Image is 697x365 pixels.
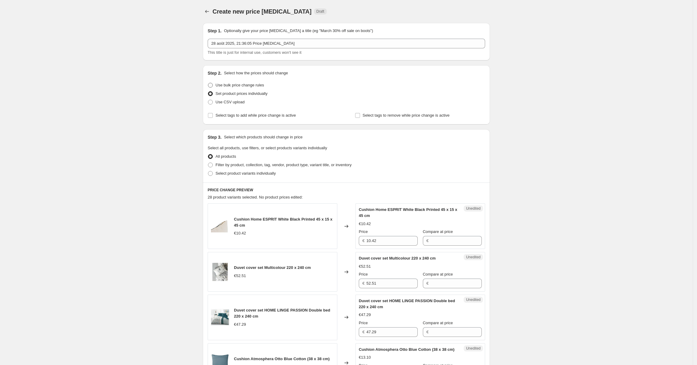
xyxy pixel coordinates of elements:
span: Duvet cover set HOME LINGE PASSION Double bed 220 x 240 cm [234,308,330,318]
span: All products [216,154,236,159]
span: Compare at price [423,229,453,234]
span: Unedited [466,206,481,211]
span: Select tags to add while price change is active [216,113,296,118]
span: Cushion Home ESPRIT White Black Printed 45 x 15 x 45 cm [234,217,332,228]
div: €52.51 [234,273,246,279]
span: Create new price [MEDICAL_DATA] [212,8,312,15]
span: € [362,281,365,286]
span: Duvet cover set HOME LINGE PASSION Double bed 220 x 240 cm [359,299,455,309]
img: 8684283425044_S71019489_P10_80x.jpg [211,263,229,281]
span: Price [359,272,368,276]
img: 8424002102265_S3055233_P40_80x.jpg [211,217,229,235]
span: Cushion Atmosphera Otto Blue Cotton (38 x 38 cm) [234,357,330,361]
h6: PRICE CHANGE PREVIEW [208,188,485,192]
span: Cushion Home ESPRIT White Black Printed 45 x 15 x 45 cm [359,207,457,218]
span: Use CSV upload [216,100,245,104]
div: €13.10 [359,354,371,360]
div: €10.42 [359,221,371,227]
span: Use bulk price change rules [216,83,264,87]
span: Compare at price [423,272,453,276]
span: This title is just for internal use, customers won't see it [208,50,301,55]
span: Price [359,229,368,234]
div: €47.29 [359,312,371,318]
span: Unedited [466,297,481,302]
p: Select how the prices should change [224,70,288,76]
img: 5037632621797_S7176126_P02_80x.jpg [211,308,229,326]
p: Optionally give your price [MEDICAL_DATA] a title (eg "March 30% off sale on boots") [224,28,373,34]
span: € [362,238,365,243]
span: Select product variants individually [216,171,276,176]
input: 30% off holiday sale [208,39,485,48]
span: Price [359,321,368,325]
span: Select all products, use filters, or select products variants individually [208,146,327,150]
h2: Step 2. [208,70,222,76]
h2: Step 1. [208,28,222,34]
span: € [426,330,429,334]
div: €10.42 [234,230,246,236]
span: Filter by product, collection, tag, vendor, product type, variant title, or inventory [216,163,352,167]
span: 28 product variants selected. No product prices edited: [208,195,303,199]
span: Cushion Atmosphera Otto Blue Cotton (38 x 38 cm) [359,347,455,352]
span: Select tags to remove while price change is active [363,113,450,118]
span: € [426,281,429,286]
div: €52.51 [359,263,371,270]
span: Set product prices individually [216,91,267,96]
span: Unedited [466,346,481,351]
span: € [426,238,429,243]
span: € [362,330,365,334]
button: Price change jobs [203,7,211,16]
span: Unedited [466,255,481,260]
span: Duvet cover set Multicolour 220 x 240 cm [359,256,436,260]
div: €47.29 [234,321,246,328]
p: Select which products should change in price [224,134,303,140]
h2: Step 3. [208,134,222,140]
span: Draft [316,9,324,14]
span: Compare at price [423,321,453,325]
span: Duvet cover set Multicolour 220 x 240 cm [234,265,311,270]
